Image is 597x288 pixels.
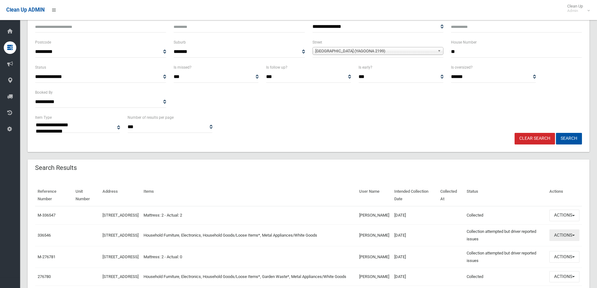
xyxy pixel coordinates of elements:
td: [DATE] [392,224,438,246]
td: [PERSON_NAME] [357,206,392,224]
td: Collected [464,268,547,286]
td: Collected [464,206,547,224]
th: Unit Number [73,185,100,206]
a: 276780 [38,274,51,279]
label: Street [312,39,322,46]
label: Is missed? [174,64,191,71]
span: [GEOGRAPHIC_DATA] (YAGOONA 2199) [315,47,435,55]
td: [DATE] [392,206,438,224]
span: Clean Up [564,4,589,13]
th: Reference Number [35,185,73,206]
a: [STREET_ADDRESS] [102,254,139,259]
span: Clean Up ADMIN [6,7,45,13]
label: Status [35,64,46,71]
th: User Name [357,185,392,206]
td: [DATE] [392,268,438,286]
th: Actions [547,185,582,206]
small: Admin [567,8,583,13]
label: Number of results per page [128,114,174,121]
a: 336546 [38,233,51,238]
button: Actions [549,210,579,221]
td: [PERSON_NAME] [357,246,392,268]
button: Actions [549,229,579,241]
th: Status [464,185,547,206]
td: Collection attempted but driver reported issues [464,224,547,246]
label: Is early? [359,64,372,71]
a: M-276781 [38,254,55,259]
a: [STREET_ADDRESS] [102,213,139,217]
label: Item Type [35,114,52,121]
button: Actions [549,271,579,283]
a: [STREET_ADDRESS] [102,274,139,279]
th: Collected At [438,185,464,206]
th: Address [100,185,141,206]
td: Household Furniture, Electronics, Household Goods/Loose Items*, Metal Appliances/White Goods [141,224,356,246]
a: Clear Search [515,133,555,144]
label: Booked By [35,89,53,96]
header: Search Results [28,162,84,174]
td: [PERSON_NAME] [357,224,392,246]
a: M-336547 [38,213,55,217]
button: Search [556,133,582,144]
label: Is oversized? [451,64,473,71]
label: Suburb [174,39,186,46]
td: Mattress: 2 - Actual: 2 [141,206,356,224]
label: Is follow up? [266,64,287,71]
td: Household Furniture, Electronics, Household Goods/Loose Items*, Garden Waste*, Metal Appliances/W... [141,268,356,286]
button: Actions [549,251,579,263]
label: Postcode [35,39,51,46]
td: [DATE] [392,246,438,268]
a: [STREET_ADDRESS] [102,233,139,238]
td: Mattress: 2 - Actual: 0 [141,246,356,268]
label: House Number [451,39,477,46]
td: [PERSON_NAME] [357,268,392,286]
th: Intended Collection Date [392,185,438,206]
th: Items [141,185,356,206]
td: Collection attempted but driver reported issues [464,246,547,268]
